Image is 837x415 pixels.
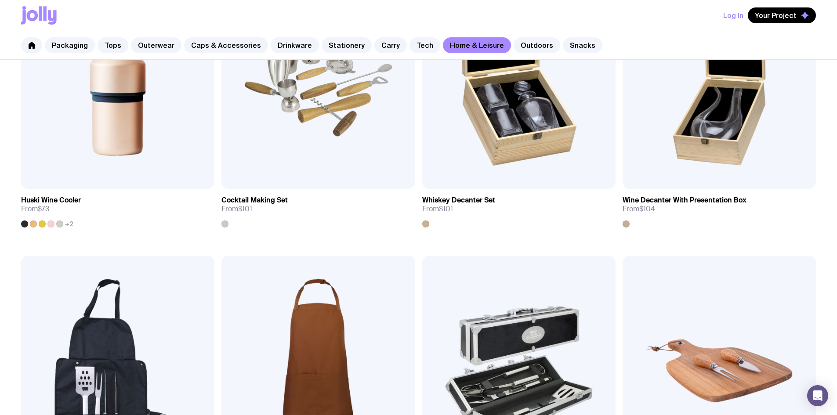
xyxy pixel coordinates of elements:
h3: Huski Wine Cooler [21,196,81,205]
button: Log In [723,7,743,23]
a: Caps & Accessories [184,37,268,53]
span: $101 [439,204,453,213]
span: From [422,205,453,213]
a: Drinkware [271,37,319,53]
a: Whiskey Decanter SetFrom$101 [422,189,616,227]
button: Your Project [748,7,816,23]
a: Stationery [322,37,372,53]
a: Snacks [563,37,602,53]
span: From [623,205,655,213]
a: Home & Leisure [443,37,511,53]
h3: Cocktail Making Set [221,196,288,205]
span: From [221,205,252,213]
span: Your Project [755,11,797,20]
span: From [21,205,49,213]
h3: Whiskey Decanter Set [422,196,495,205]
span: +2 [65,220,73,227]
a: Carry [374,37,407,53]
h3: Wine Decanter With Presentation Box [623,196,746,205]
span: $73 [38,204,49,213]
span: $101 [238,204,252,213]
a: Wine Decanter With Presentation BoxFrom$104 [623,189,816,227]
a: Packaging [45,37,95,53]
a: Huski Wine CoolerFrom$73+2 [21,189,214,227]
div: Open Intercom Messenger [807,385,828,406]
a: Tops [98,37,128,53]
a: Outdoors [514,37,560,53]
a: Outerwear [131,37,181,53]
a: Tech [409,37,440,53]
span: $104 [639,204,655,213]
a: Cocktail Making SetFrom$101 [221,189,415,227]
